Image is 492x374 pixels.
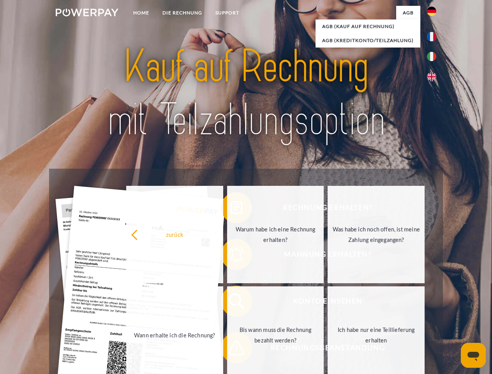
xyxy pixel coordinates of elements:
div: Warum habe ich eine Rechnung erhalten? [232,224,319,245]
a: agb [396,6,420,20]
div: zurück [131,229,219,240]
div: Wann erhalte ich die Rechnung? [131,330,219,340]
img: en [427,72,436,81]
div: Was habe ich noch offen, ist meine Zahlung eingegangen? [332,224,420,245]
a: Home [127,6,156,20]
a: Was habe ich noch offen, ist meine Zahlung eingegangen? [328,186,425,283]
img: title-powerpay_de.svg [74,37,418,149]
img: de [427,7,436,16]
a: AGB (Kreditkonto/Teilzahlung) [316,34,420,48]
img: fr [427,32,436,41]
a: DIE RECHNUNG [156,6,209,20]
img: logo-powerpay-white.svg [56,9,118,16]
a: AGB (Kauf auf Rechnung) [316,19,420,34]
div: Ich habe nur eine Teillieferung erhalten [332,325,420,346]
img: it [427,52,436,61]
div: Bis wann muss die Rechnung bezahlt werden? [232,325,319,346]
a: SUPPORT [209,6,246,20]
iframe: Schaltfläche zum Öffnen des Messaging-Fensters [461,343,486,368]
